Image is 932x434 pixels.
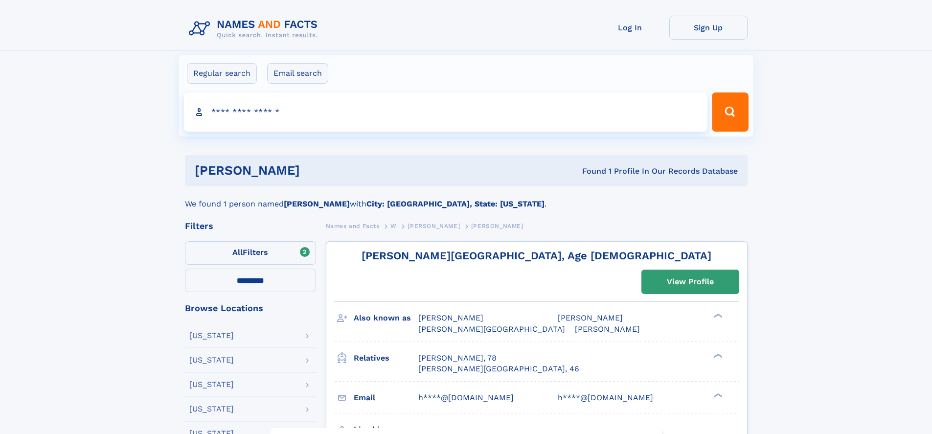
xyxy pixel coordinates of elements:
[418,324,565,334] span: [PERSON_NAME][GEOGRAPHIC_DATA]
[185,222,316,230] div: Filters
[267,63,328,84] label: Email search
[408,223,460,229] span: [PERSON_NAME]
[326,220,380,232] a: Names and Facts
[185,304,316,313] div: Browse Locations
[418,353,497,364] a: [PERSON_NAME], 78
[354,350,418,366] h3: Relatives
[711,313,723,319] div: ❯
[354,389,418,406] h3: Email
[642,270,739,294] a: View Profile
[189,356,234,364] div: [US_STATE]
[187,63,257,84] label: Regular search
[575,324,640,334] span: [PERSON_NAME]
[591,16,669,40] a: Log In
[189,381,234,388] div: [US_STATE]
[284,199,350,208] b: [PERSON_NAME]
[390,220,397,232] a: W
[185,16,326,42] img: Logo Names and Facts
[390,223,397,229] span: W
[362,250,711,262] a: [PERSON_NAME][GEOGRAPHIC_DATA], Age [DEMOGRAPHIC_DATA]
[354,310,418,326] h3: Also known as
[366,199,545,208] b: City: [GEOGRAPHIC_DATA], State: [US_STATE]
[189,332,234,340] div: [US_STATE]
[418,313,483,322] span: [PERSON_NAME]
[185,241,316,265] label: Filters
[558,313,623,322] span: [PERSON_NAME]
[184,92,708,132] input: search input
[667,271,714,293] div: View Profile
[711,352,723,359] div: ❯
[185,186,748,210] div: We found 1 person named with .
[232,248,243,257] span: All
[408,220,460,232] a: [PERSON_NAME]
[189,405,234,413] div: [US_STATE]
[418,364,579,374] a: [PERSON_NAME][GEOGRAPHIC_DATA], 46
[669,16,748,40] a: Sign Up
[711,392,723,398] div: ❯
[195,164,441,177] h1: [PERSON_NAME]
[471,223,523,229] span: [PERSON_NAME]
[441,166,738,177] div: Found 1 Profile In Our Records Database
[712,92,748,132] button: Search Button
